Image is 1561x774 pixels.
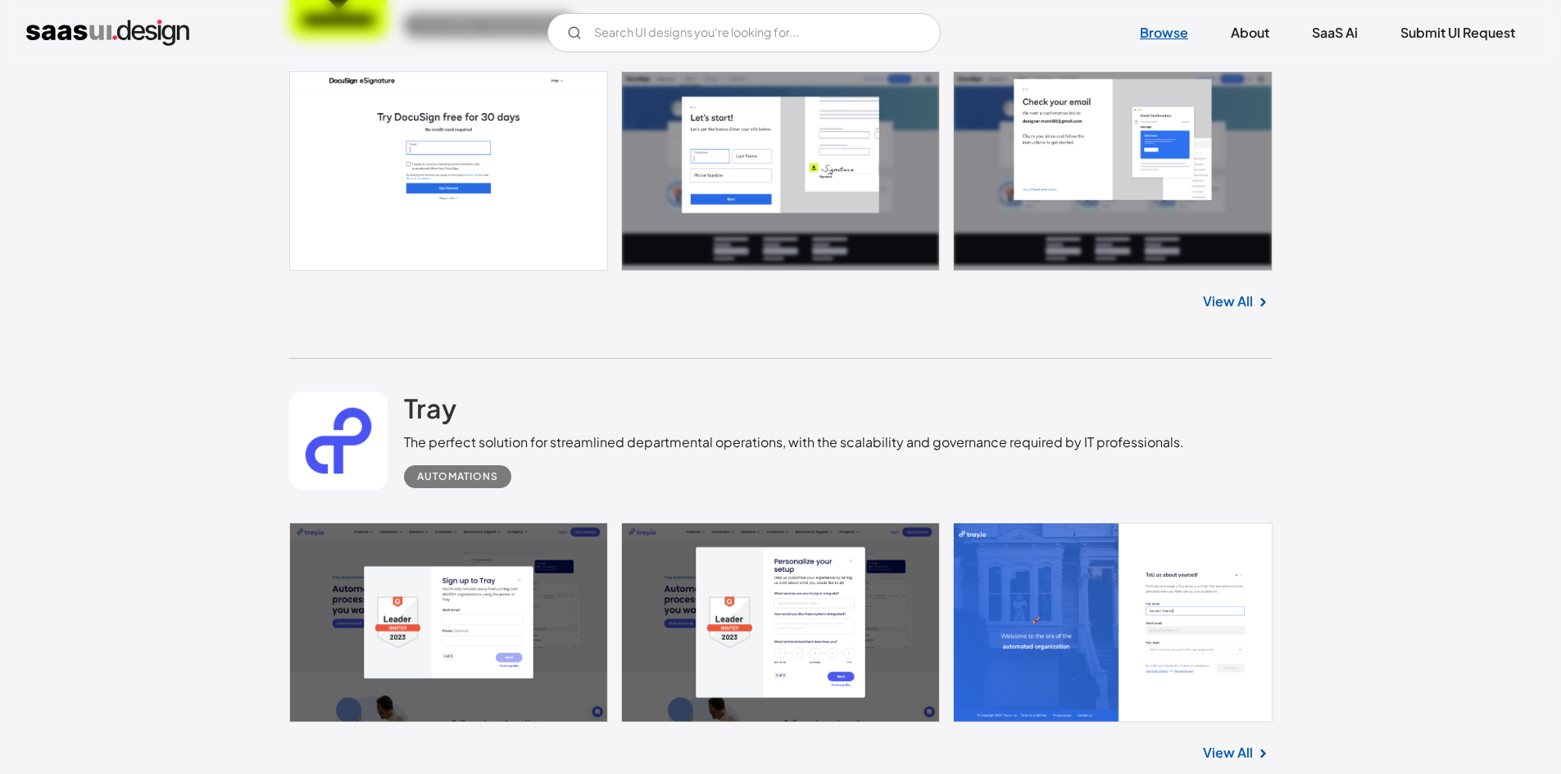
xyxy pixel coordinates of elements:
a: View All [1203,743,1253,763]
div: Automations [417,467,498,487]
a: Tray [404,392,456,432]
a: Submit UI Request [1381,15,1535,51]
form: Email Form [547,13,941,52]
a: SaaS Ai [1292,15,1377,51]
a: home [26,20,189,46]
div: The perfect solution for streamlined departmental operations, with the scalability and governance... [404,432,1184,452]
input: Search UI designs you're looking for... [547,13,941,52]
h2: Tray [404,392,456,424]
a: View All [1203,292,1253,311]
a: About [1211,15,1289,51]
a: Browse [1120,15,1208,51]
